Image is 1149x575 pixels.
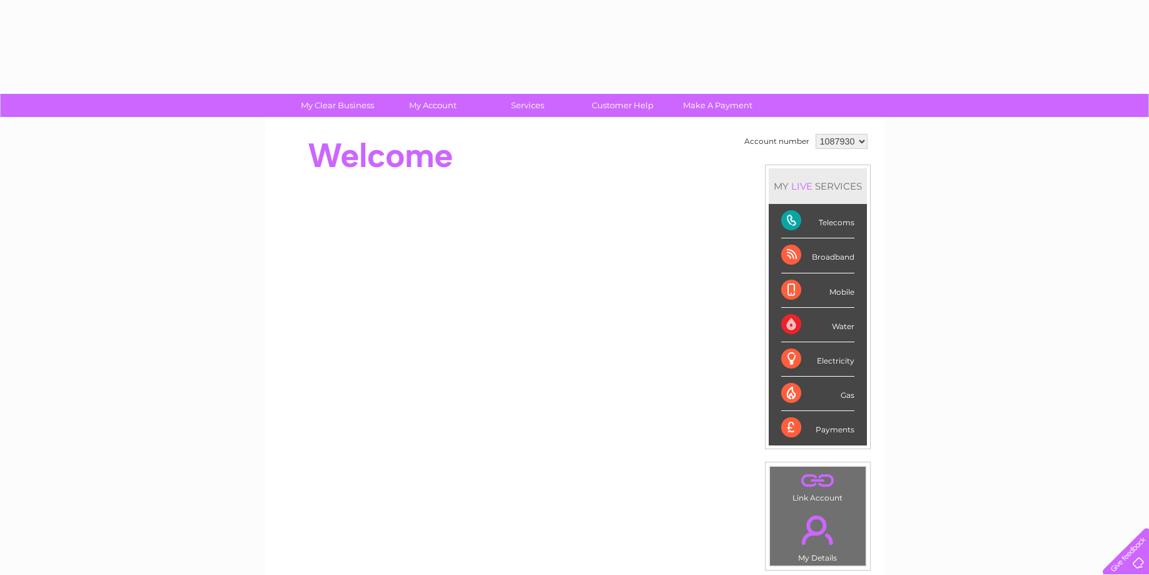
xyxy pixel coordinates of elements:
a: . [773,508,863,552]
div: Electricity [781,342,854,377]
div: MY SERVICES [769,168,867,204]
div: Payments [781,411,854,445]
div: Water [781,308,854,342]
a: My Clear Business [286,94,389,117]
td: Account number [741,131,812,152]
div: Gas [781,377,854,411]
a: Make A Payment [666,94,769,117]
div: Telecoms [781,204,854,238]
div: LIVE [789,180,815,192]
td: My Details [769,505,866,566]
a: My Account [381,94,484,117]
a: . [773,470,863,492]
div: Mobile [781,273,854,308]
a: Customer Help [571,94,674,117]
td: Link Account [769,466,866,506]
div: Broadband [781,238,854,273]
a: Services [476,94,579,117]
